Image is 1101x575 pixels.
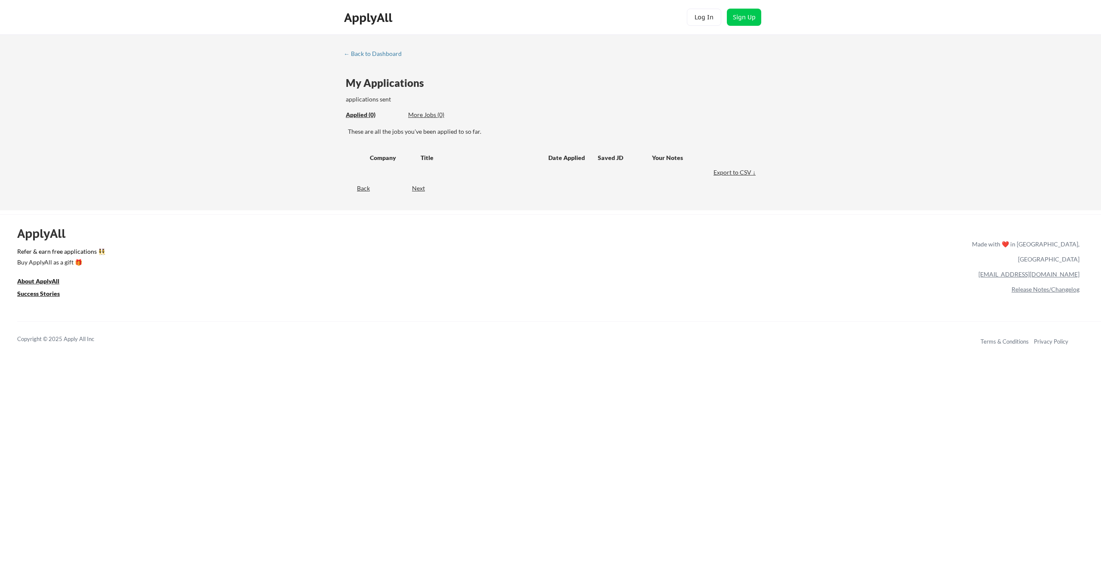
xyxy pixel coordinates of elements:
a: Buy ApplyAll as a gift 🎁 [17,258,103,268]
div: ApplyAll [344,10,395,25]
div: Applied (0) [346,111,402,119]
div: Copyright © 2025 Apply All Inc [17,335,116,344]
div: Company [370,154,413,162]
div: These are all the jobs you've been applied to so far. [348,127,758,136]
div: Buy ApplyAll as a gift 🎁 [17,259,103,265]
div: Your Notes [652,154,750,162]
a: Terms & Conditions [981,338,1029,345]
div: ApplyAll [17,226,75,241]
div: These are job applications we think you'd be a good fit for, but couldn't apply you to automatica... [408,111,471,120]
a: Refer & earn free applications 👯‍♀️ [17,249,792,258]
a: Privacy Policy [1034,338,1068,345]
div: These are all the jobs you've been applied to so far. [346,111,402,120]
div: Made with ❤️ in [GEOGRAPHIC_DATA], [GEOGRAPHIC_DATA] [969,237,1079,267]
div: ← Back to Dashboard [344,51,408,57]
div: Next [412,184,435,193]
div: applications sent [346,95,512,104]
div: Export to CSV ↓ [713,168,758,177]
div: Date Applied [548,154,586,162]
u: About ApplyAll [17,277,59,285]
button: Log In [687,9,721,26]
a: ← Back to Dashboard [344,50,408,59]
a: Success Stories [17,289,71,300]
a: [EMAIL_ADDRESS][DOMAIN_NAME] [978,271,1079,278]
a: About ApplyAll [17,277,71,287]
div: My Applications [346,78,431,88]
div: Back [344,184,370,193]
u: Success Stories [17,290,60,297]
div: Title [421,154,540,162]
a: Release Notes/Changelog [1012,286,1079,293]
div: Saved JD [598,150,652,165]
button: Sign Up [727,9,761,26]
div: More Jobs (0) [408,111,471,119]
